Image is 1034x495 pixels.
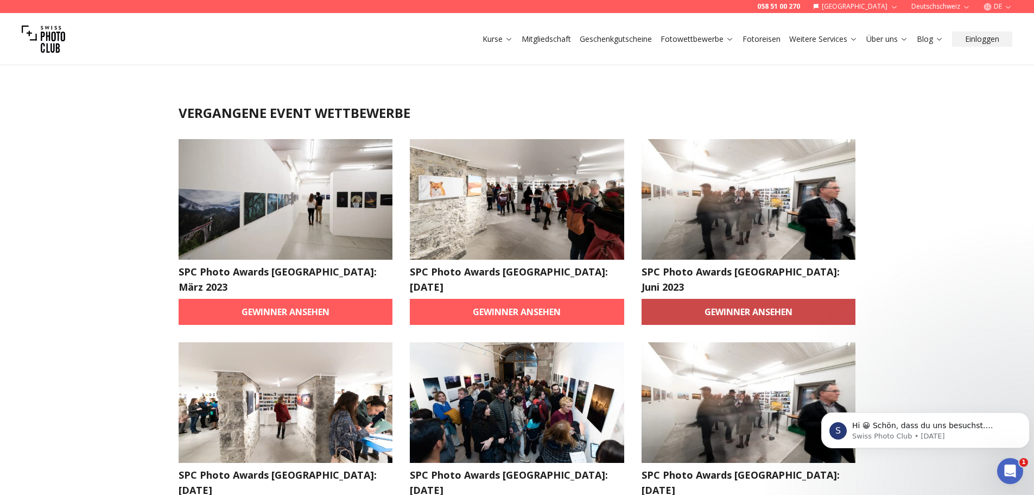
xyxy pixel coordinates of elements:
span: 1 [1019,458,1028,467]
img: Swiss photo club [22,17,65,61]
a: Fotoreisen [743,34,781,45]
a: 058 51 00 270 [757,2,800,11]
a: Weitere Services [789,34,858,45]
h2: SPC Photo Awards [GEOGRAPHIC_DATA]: Juni 2023 [642,264,856,295]
iframe: Intercom notifications message [817,390,1034,466]
img: SPC Photo Awards Geneva: July 2023 [179,342,393,463]
a: Gewinner ansehen [179,299,393,325]
a: Fotowettbewerbe [661,34,734,45]
img: SPC Photo Awards Geneva: March 2023 [410,139,624,260]
a: Geschenkgutscheine [580,34,652,45]
img: SPC Photo Awards Zürich: März 2023 [179,139,393,260]
button: Geschenkgutscheine [575,32,656,47]
button: Fotowettbewerbe [656,32,738,47]
button: Einloggen [952,32,1012,47]
a: Über uns [866,34,908,45]
a: Mitgliedschaft [522,34,571,45]
img: SPC Photo Awards Zürich: Juni 2023 [642,139,856,260]
button: Mitgliedschaft [517,32,575,47]
a: Gewinner ansehen [642,299,856,325]
button: Über uns [862,32,912,47]
img: SPC Photo Awards Zürich: November 2023 [642,342,856,463]
h2: SPC Photo Awards [GEOGRAPHIC_DATA]: März 2023 [179,264,393,295]
button: Weitere Services [785,32,862,47]
a: Kurse [483,34,513,45]
a: Gewinner ansehen [410,299,624,325]
button: Kurse [478,32,517,47]
button: Fotoreisen [738,32,785,47]
a: Blog [917,34,943,45]
h2: SPC Photo Awards [GEOGRAPHIC_DATA]: [DATE] [410,264,624,295]
iframe: Intercom live chat [997,458,1023,484]
img: SPC Photo Awards Geneva: October 2023 [410,342,624,463]
h1: Vergangene Event Wettbewerbe [179,104,856,122]
button: Blog [912,32,948,47]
